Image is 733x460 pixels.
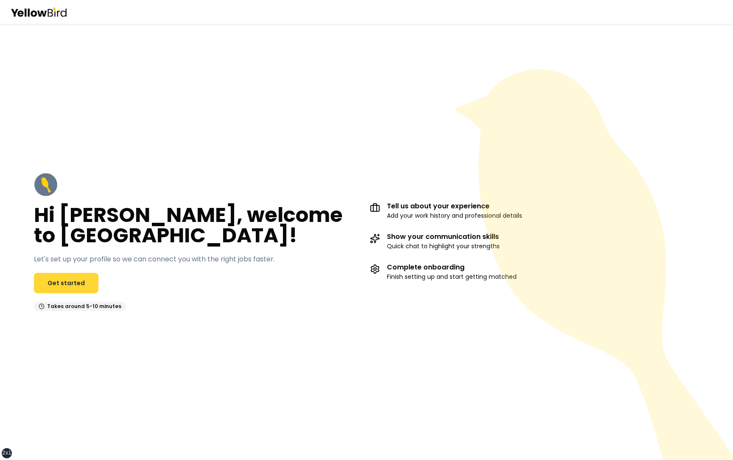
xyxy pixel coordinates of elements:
h3: Show your communication skills [387,233,500,240]
p: Quick chat to highlight your strengths [387,242,500,250]
div: 2xl [2,450,11,457]
h3: Tell us about your experience [387,203,522,210]
p: Add your work history and professional details [387,211,522,220]
div: Takes around 5-10 minutes [34,302,126,311]
h2: Hi [PERSON_NAME], welcome to [GEOGRAPHIC_DATA]! [34,205,363,246]
p: Finish setting up and start getting matched [387,272,517,281]
p: Let's set up your profile so we can connect you with the right jobs faster. [34,254,275,264]
a: Get started [34,273,98,293]
h3: Complete onboarding [387,264,517,271]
